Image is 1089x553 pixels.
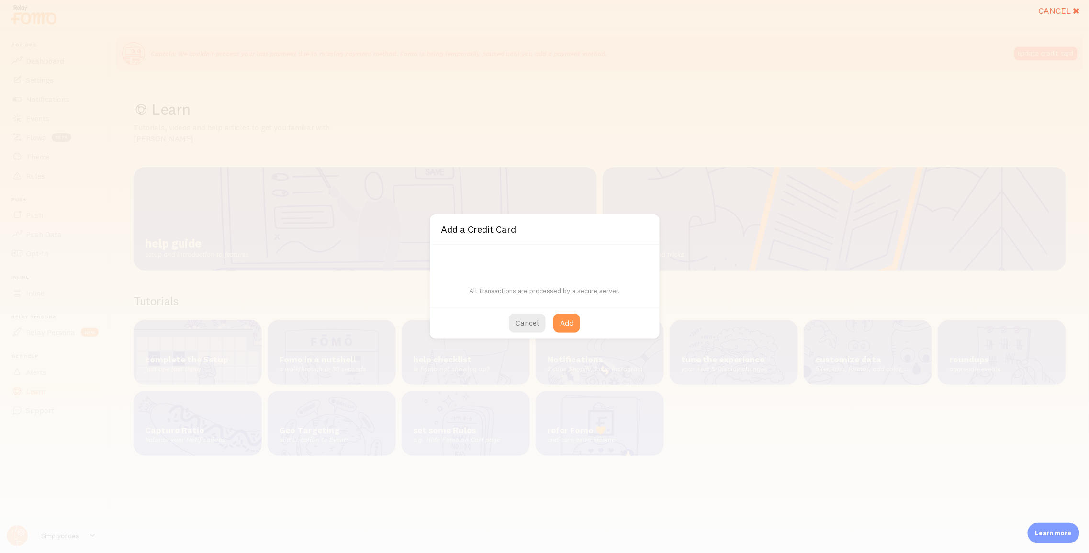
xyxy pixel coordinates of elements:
[441,276,648,295] p: All transactions are processed by a secure server.
[1035,529,1072,538] p: Learn more
[441,257,648,265] iframe: Secure card payment input frame
[509,314,546,333] button: Cancel
[553,314,580,333] button: Add
[1028,523,1079,543] div: Learn more
[436,225,516,234] h3: Add a Credit Card
[1039,6,1083,17] div: Cancel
